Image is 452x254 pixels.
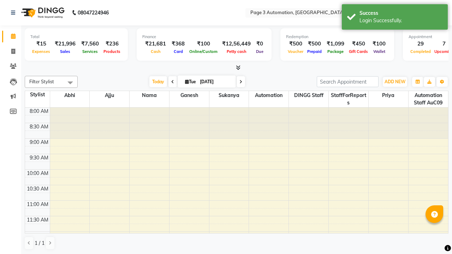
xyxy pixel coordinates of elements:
[286,49,305,54] span: Voucher
[317,76,379,87] input: Search Appointment
[254,40,266,48] div: ₹0
[225,49,248,54] span: Petty cash
[28,139,50,146] div: 9:00 AM
[169,91,209,100] span: Ganesh
[409,49,433,54] span: Completed
[78,40,102,48] div: ₹7,560
[254,49,265,54] span: Due
[102,40,122,48] div: ₹236
[305,49,323,54] span: Prepaid
[142,40,169,48] div: ₹21,681
[209,91,249,100] span: Sukanya
[50,91,90,100] span: Abhi
[28,108,50,115] div: 8:00 AM
[90,91,129,100] span: Ajju
[324,40,347,48] div: ₹1,099
[25,201,50,208] div: 11:00 AM
[409,40,433,48] div: 29
[169,40,188,48] div: ₹368
[359,17,442,24] div: Login Successfully.
[29,79,54,84] span: Filter Stylist
[383,77,407,87] button: ADD NEW
[25,170,50,177] div: 10:00 AM
[25,216,50,224] div: 11:30 AM
[198,77,233,87] input: 2025-09-02
[130,91,169,100] span: Nama
[28,123,50,131] div: 8:30 AM
[219,40,254,48] div: ₹12,56,449
[286,40,305,48] div: ₹500
[188,49,219,54] span: Online/Custom
[289,91,328,100] span: DINGG Staff
[305,40,324,48] div: ₹500
[30,40,52,48] div: ₹15
[385,79,405,84] span: ADD NEW
[52,40,78,48] div: ₹21,996
[149,76,167,87] span: Today
[35,240,44,247] span: 1 / 1
[326,49,345,54] span: Package
[18,3,66,23] img: logo
[249,91,289,100] span: Automation
[329,91,368,107] span: StaffForReports
[81,49,100,54] span: Services
[149,49,162,54] span: Cash
[370,40,388,48] div: ₹100
[30,34,122,40] div: Total
[347,49,370,54] span: Gift Cards
[78,3,109,23] b: 08047224946
[172,49,185,54] span: Card
[286,34,388,40] div: Redemption
[359,10,442,17] div: Success
[30,49,52,54] span: Expenses
[188,40,219,48] div: ₹100
[183,79,198,84] span: Tue
[371,49,387,54] span: Wallet
[102,49,122,54] span: Products
[25,91,50,98] div: Stylist
[25,185,50,193] div: 10:30 AM
[142,34,266,40] div: Finance
[58,49,72,54] span: Sales
[28,154,50,162] div: 9:30 AM
[26,232,50,239] div: 12:00 PM
[369,91,408,100] span: Priya
[409,91,448,107] span: Automation Staff auC09
[347,40,370,48] div: ₹450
